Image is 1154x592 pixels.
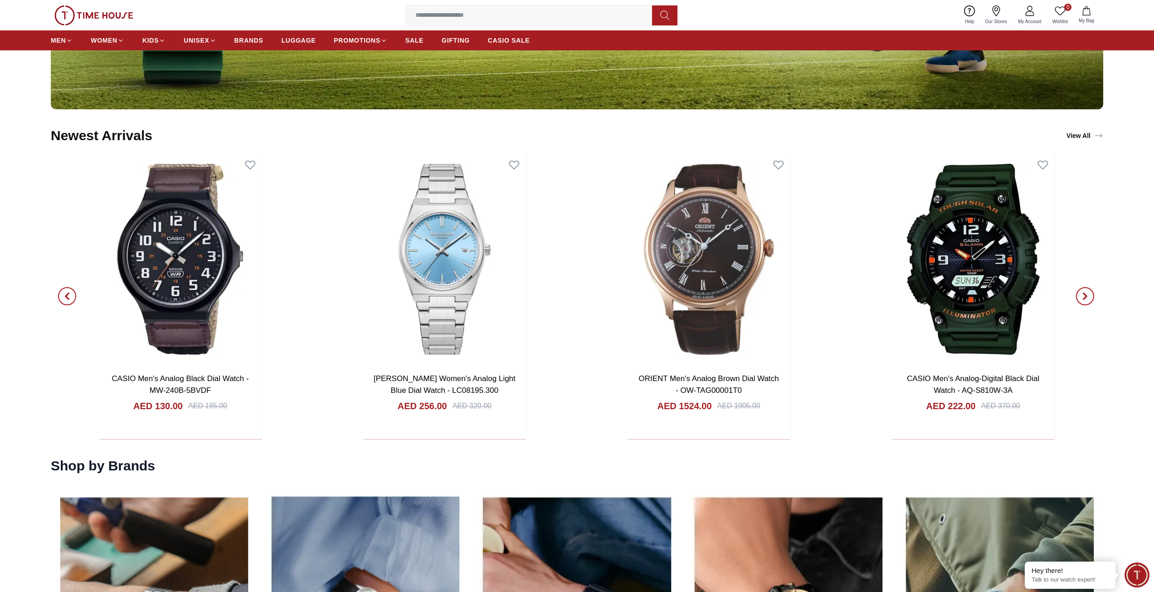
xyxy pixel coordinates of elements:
a: UNISEX [184,32,216,49]
span: 0 [1064,4,1071,11]
a: ORIENT Men's Analog Brown Dial Watch - OW-TAG00001T0 [639,374,779,395]
img: Lee Cooper Women's Analog Light Blue Dial Watch - LC08195.300 [363,153,526,366]
img: ... [54,5,133,25]
a: [PERSON_NAME] Women's Analog Light Blue Dial Watch - LC08195.300 [374,374,516,395]
a: View All [1065,129,1105,142]
span: SALE [405,36,424,45]
a: KIDS [142,32,166,49]
p: Talk to our watch expert! [1032,576,1109,584]
span: Help [961,18,978,25]
img: ORIENT Men's Analog Brown Dial Watch - OW-TAG00001T0 [628,153,790,366]
span: CASIO SALE [488,36,530,45]
div: Hey there! [1032,566,1109,575]
a: CASIO SALE [488,32,530,49]
span: GIFTING [442,36,470,45]
div: AED 320.00 [453,401,492,411]
span: Wishlist [1049,18,1071,25]
span: LUGGAGE [282,36,316,45]
div: Chat Widget [1125,563,1149,587]
a: CASIO Men's Analog-Digital Black Dial Watch - AQ-S810W-3A [907,374,1039,395]
h4: AED 1524.00 [657,400,712,412]
h4: AED 256.00 [398,400,447,412]
h4: AED 130.00 [133,400,183,412]
h2: Newest Arrivals [51,127,152,144]
img: CASIO Men's Analog-Digital Black Dial Watch - AQ-S810W-3A [892,153,1055,366]
h2: Shop by Brands [51,458,155,474]
span: WOMEN [91,36,117,45]
a: LUGGAGE [282,32,316,49]
a: Help [959,4,980,27]
img: CASIO Men's Analog Black Dial Watch - MW-240B-5BVDF [99,153,262,366]
a: PROMOTIONS [334,32,387,49]
a: SALE [405,32,424,49]
span: PROMOTIONS [334,36,380,45]
span: UNISEX [184,36,209,45]
div: AED 1905.00 [717,401,760,411]
span: KIDS [142,36,159,45]
span: My Account [1014,18,1045,25]
button: My Bag [1073,5,1100,26]
a: BRANDS [234,32,263,49]
a: Our Stores [980,4,1013,27]
a: WOMEN [91,32,124,49]
div: AED 370.00 [981,401,1020,411]
a: MEN [51,32,73,49]
h4: AED 222.00 [926,400,976,412]
div: AED 185.00 [188,401,227,411]
a: CASIO Men's Analog Black Dial Watch - MW-240B-5BVDF [112,374,249,395]
span: BRANDS [234,36,263,45]
a: 0Wishlist [1047,4,1073,27]
a: GIFTING [442,32,470,49]
span: My Bag [1075,17,1098,24]
span: MEN [51,36,66,45]
span: Our Stores [982,18,1011,25]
